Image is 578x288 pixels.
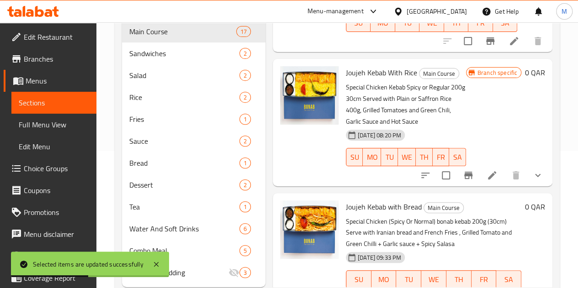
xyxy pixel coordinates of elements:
[129,267,228,278] span: Cake And Pudding
[350,16,367,30] span: SU
[527,164,549,186] button: show more
[4,48,96,70] a: Branches
[129,201,239,212] span: Tea
[240,71,250,80] span: 2
[398,148,416,166] button: WE
[468,14,493,32] button: FR
[453,151,462,164] span: SA
[19,97,89,108] span: Sections
[493,14,517,32] button: SA
[122,174,265,196] div: Dessert2
[240,203,250,211] span: 1
[129,136,239,147] span: Sauce
[371,14,395,32] button: MO
[129,157,239,168] span: Bread
[457,164,479,186] button: Branch-specific-item
[239,136,251,147] div: items
[129,48,239,59] span: Sandwiches
[240,246,250,255] span: 5
[346,200,422,214] span: Joujeh Kebab with Bread
[129,70,239,81] span: Salad
[122,262,265,283] div: Cake And Pudding3
[375,273,393,286] span: MO
[509,36,520,47] a: Edit menu item
[354,131,405,140] span: [DATE] 08:20 PM
[419,68,459,79] span: Main Course
[423,16,440,30] span: WE
[4,157,96,179] a: Choice Groups
[363,148,381,166] button: MO
[239,70,251,81] div: items
[562,6,567,16] span: M
[129,179,239,190] span: Dessert
[122,64,265,86] div: Salad2
[346,82,466,127] p: Special Chicken Kebab Spicy or Regular 200g 30cm Served with Plain or Saffron Rice 400g, Grilled ...
[419,14,444,32] button: WE
[350,151,360,164] span: SU
[239,179,251,190] div: items
[402,151,412,164] span: WE
[4,201,96,223] a: Promotions
[239,245,251,256] div: items
[240,181,250,189] span: 2
[497,16,514,30] span: SA
[33,259,143,269] div: Selected items are updated successfully
[129,245,239,256] span: Combo Meal
[129,114,239,125] span: Fries
[122,218,265,240] div: Water And Soft Drinks6
[444,14,468,32] button: TH
[239,223,251,234] div: items
[24,251,89,262] span: Upsell
[416,148,433,166] button: TH
[280,66,339,125] img: Joujeh Kebab With Rice
[240,268,250,277] span: 3
[374,16,391,30] span: MO
[399,16,416,30] span: TU
[4,223,96,245] a: Menu disclaimer
[239,48,251,59] div: items
[424,202,464,213] div: Main Course
[419,68,459,79] div: Main Course
[11,114,96,136] a: Full Menu View
[354,253,405,262] span: [DATE] 09:33 PM
[122,240,265,262] div: Combo Meal5
[474,68,521,77] span: Branch specific
[475,273,493,286] span: FR
[479,30,501,52] button: Branch-specific-item
[436,166,456,185] span: Select to update
[240,137,250,146] span: 2
[19,141,89,152] span: Edit Menu
[436,151,446,164] span: FR
[472,16,489,30] span: FR
[24,185,89,196] span: Coupons
[449,148,466,166] button: SA
[500,273,518,286] span: SA
[24,53,89,64] span: Branches
[122,21,265,42] div: Main Course17
[280,200,339,259] img: Joujeh Kebab with Bread
[425,273,443,286] span: WE
[350,273,368,286] span: SU
[487,170,498,181] a: Edit menu item
[122,42,265,64] div: Sandwiches2
[346,66,417,79] span: Joujeh Kebab With Rice
[346,216,521,250] p: Special Chicken (Spicy Or Normal) bonab kebab 200g (30cm) Serve with Iranian bread and French Fri...
[122,108,265,130] div: Fries1
[505,164,527,186] button: delete
[122,86,265,108] div: Rice2
[346,148,363,166] button: SU
[19,119,89,130] span: Full Menu View
[24,207,89,218] span: Promotions
[26,75,89,86] span: Menus
[414,164,436,186] button: sort-choices
[381,148,398,166] button: TU
[395,14,419,32] button: TU
[400,273,418,286] span: TU
[24,163,89,174] span: Choice Groups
